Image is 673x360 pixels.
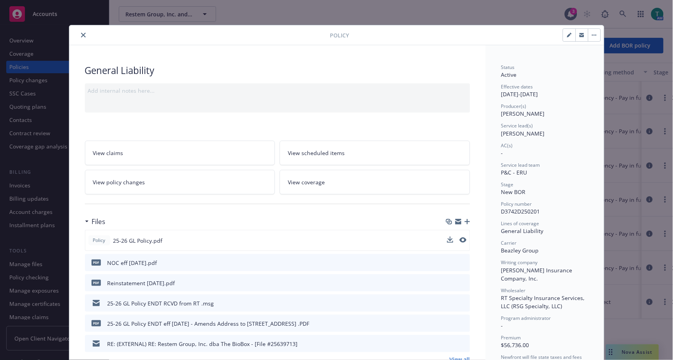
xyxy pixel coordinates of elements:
[501,259,538,266] span: Writing company
[501,227,588,235] div: General Liability
[92,280,101,286] span: pdf
[330,31,349,39] span: Policy
[501,64,515,71] span: Status
[501,322,503,329] span: -
[447,319,454,328] button: download file
[447,259,454,267] button: download file
[447,236,453,243] button: download file
[460,340,467,348] button: preview file
[92,259,101,265] span: pdf
[501,181,514,188] span: Stage
[93,149,123,157] span: View claims
[501,130,545,137] span: [PERSON_NAME]
[107,259,157,267] div: NOC eff [DATE].pdf
[93,178,145,186] span: View policy changes
[501,247,539,254] span: Beazley Group
[501,110,545,117] span: [PERSON_NAME]
[447,340,454,348] button: download file
[501,341,529,349] span: $56,736.00
[501,201,532,207] span: Policy number
[501,208,540,215] span: D3742D250201
[92,237,107,244] span: Policy
[501,122,533,129] span: Service lead(s)
[288,149,345,157] span: View scheduled items
[447,236,453,245] button: download file
[501,240,517,246] span: Carrier
[501,71,517,78] span: Active
[85,170,275,194] a: View policy changes
[107,299,214,307] div: 25-26 GL Policy ENDT RCVD from RT .msg
[501,315,551,321] span: Program administrator
[447,299,454,307] button: download file
[501,266,574,282] span: [PERSON_NAME] Insurance Company, Inc.
[460,279,467,287] button: preview file
[92,320,101,326] span: PDF
[288,178,325,186] span: View coverage
[501,162,540,168] span: Service lead team
[88,86,467,95] div: Add internal notes here...
[460,259,467,267] button: preview file
[280,141,470,165] a: View scheduled items
[460,236,467,245] button: preview file
[501,149,503,157] span: -
[447,279,454,287] button: download file
[501,169,527,176] span: P&C - ERU
[92,217,106,227] h3: Files
[107,319,310,328] div: 25-26 GL Policy ENDT eff [DATE] - Amends Address to [STREET_ADDRESS] .PDF
[113,236,163,245] span: 25-26 GL Policy.pdf
[79,30,88,40] button: close
[85,64,470,77] div: General Liability
[501,188,526,196] span: New BOR
[460,237,467,243] button: preview file
[460,299,467,307] button: preview file
[501,83,533,90] span: Effective dates
[501,142,513,149] span: AC(s)
[501,294,587,310] span: RT Specialty Insurance Services, LLC (RSG Specialty, LLC)
[501,83,588,98] div: [DATE] - [DATE]
[280,170,470,194] a: View coverage
[85,217,106,227] div: Files
[107,279,175,287] div: Reinstatement [DATE].pdf
[501,287,526,294] span: Wholesaler
[85,141,275,165] a: View claims
[501,103,527,109] span: Producer(s)
[460,319,467,328] button: preview file
[501,220,539,227] span: Lines of coverage
[501,334,521,341] span: Premium
[107,340,298,348] div: RE: (EXTERNAL) RE: Restem Group, Inc. dba The BioBox - [File #25639713]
